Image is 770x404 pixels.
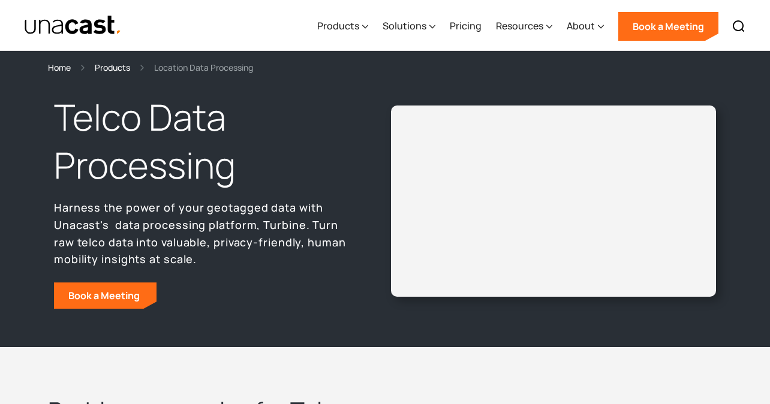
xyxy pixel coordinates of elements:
[732,19,746,34] img: Search icon
[24,15,122,36] a: home
[95,61,130,74] a: Products
[54,94,347,189] h1: Telco Data Processing
[383,2,435,51] div: Solutions
[383,19,426,33] div: Solutions
[24,15,122,36] img: Unacast text logo
[54,199,347,268] p: Harness the power of your geotagged data with Unacast's data processing platform, Turbine. Turn r...
[317,19,359,33] div: Products
[496,2,552,51] div: Resources
[567,19,595,33] div: About
[567,2,604,51] div: About
[154,61,253,74] div: Location Data Processing
[48,61,71,74] a: Home
[496,19,543,33] div: Resources
[317,2,368,51] div: Products
[54,282,157,309] a: Book a Meeting
[450,2,482,51] a: Pricing
[618,12,718,41] a: Book a Meeting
